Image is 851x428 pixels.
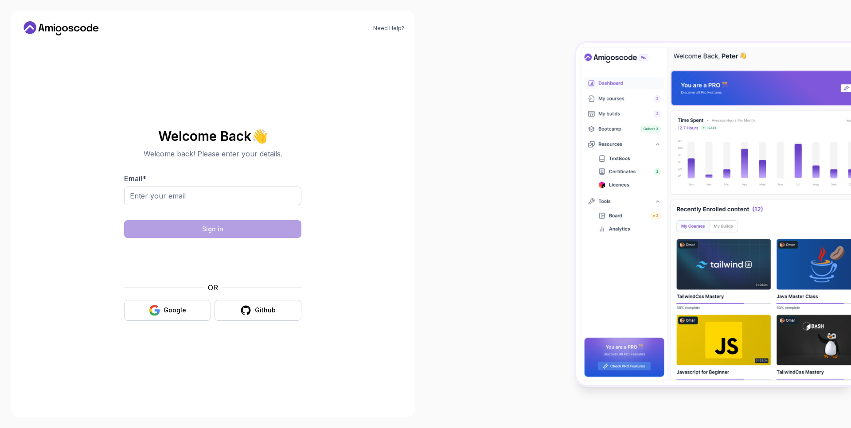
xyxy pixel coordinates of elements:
[250,128,268,144] span: 👋
[164,306,186,315] div: Google
[124,300,211,321] button: Google
[215,300,301,321] button: Github
[21,21,101,35] a: Home link
[576,43,851,385] img: Amigoscode Dashboard
[124,220,301,238] button: Sign in
[124,174,146,183] label: Email *
[124,148,301,159] p: Welcome back! Please enter your details.
[124,129,301,143] h2: Welcome Back
[202,225,223,233] div: Sign in
[124,187,301,205] input: Enter your email
[208,282,218,293] p: OR
[146,243,280,277] iframe: Widget containing checkbox for hCaptcha security challenge
[373,25,404,32] a: Need Help?
[255,306,276,315] div: Github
